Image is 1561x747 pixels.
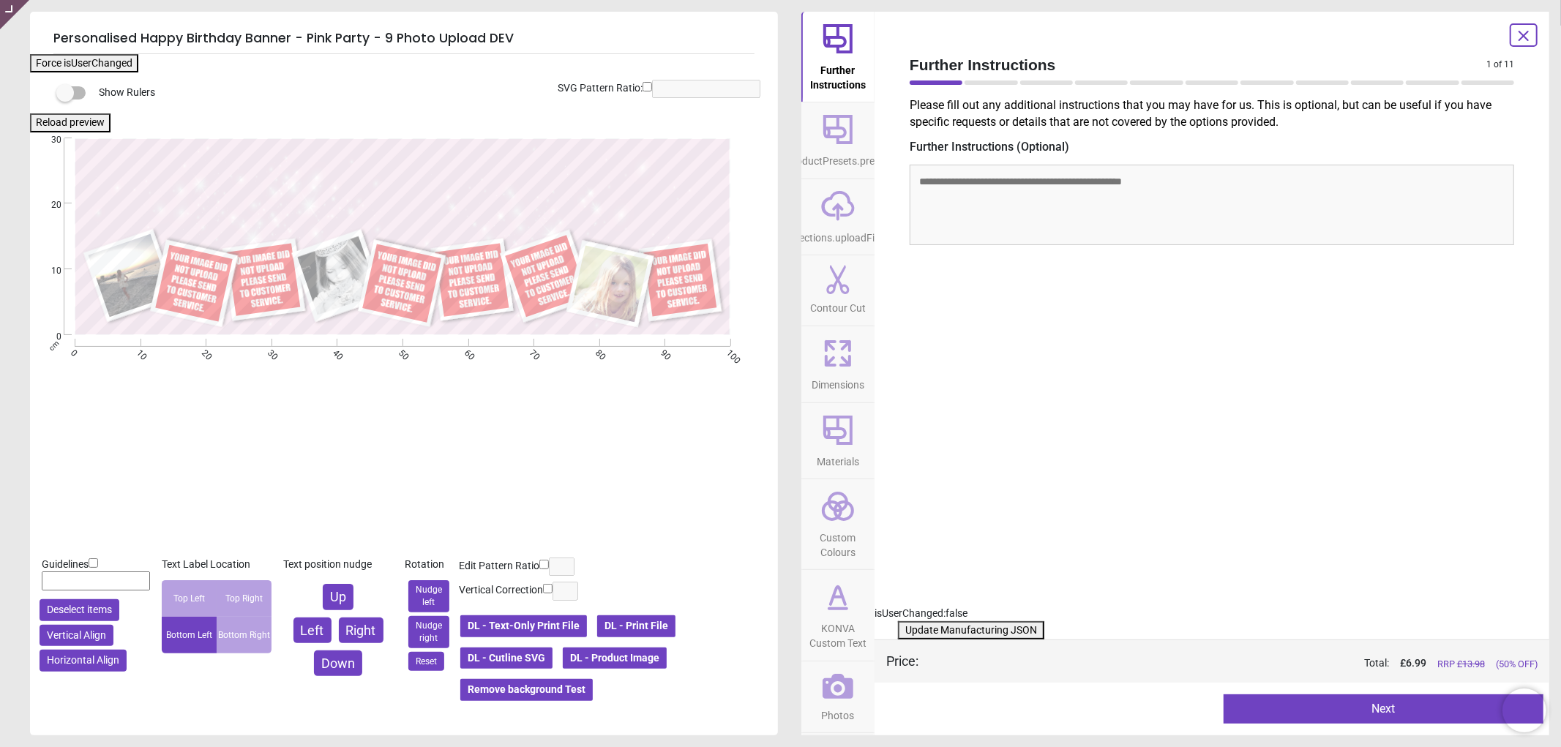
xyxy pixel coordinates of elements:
[65,84,778,102] div: Show Rulers
[283,558,393,572] div: Text position nudge
[803,56,873,92] span: Further Instructions
[875,607,1549,621] div: isUserChanged: false
[801,326,875,402] button: Dimensions
[801,479,875,569] button: Custom Colours
[162,558,272,572] div: Text Label Location
[459,583,543,598] label: Vertical Correction
[40,599,119,621] button: Deselect items
[40,625,113,647] button: Vertical Align
[794,224,882,246] span: sections.uploadFile
[1437,658,1485,671] span: RRP
[561,646,668,671] button: DL - Product Image
[803,524,873,560] span: Custom Colours
[1486,59,1514,71] span: 1 of 11
[803,615,873,650] span: KONVA Custom Text
[53,23,755,54] h5: Personalised Happy Birthday Banner - Pink Party - 9 Photo Upload DEV
[1400,656,1426,671] span: £
[314,650,362,676] button: Down
[886,652,918,670] div: Price :
[408,580,449,612] button: Nudge left
[801,255,875,326] button: Contour Cut
[42,558,89,570] span: Guidelines
[30,54,138,73] button: Force isUserChanged
[408,616,449,648] button: Nudge right
[459,646,554,671] button: DL - Cutline SVG
[217,617,272,653] div: Bottom Right
[1406,657,1426,669] span: 6.99
[801,12,875,102] button: Further Instructions
[339,618,383,643] button: Right
[787,147,889,169] span: productPresets.preset
[817,448,859,470] span: Materials
[293,618,332,643] button: Left
[459,677,594,702] button: Remove background Test
[408,652,444,672] button: Reset
[801,661,875,733] button: Photos
[1496,658,1538,671] span: (50% OFF)
[910,139,1514,155] label: Further Instructions (Optional)
[940,656,1538,671] div: Total:
[812,371,864,393] span: Dimensions
[323,584,353,609] button: Up
[34,134,61,146] span: 30
[40,650,127,672] button: Horizontal Align
[810,294,866,316] span: Contour Cut
[1224,694,1543,724] button: Next
[405,558,453,572] div: Rotation
[162,580,217,617] div: Top Left
[459,614,588,639] button: DL - Text-Only Print File
[801,403,875,479] button: Materials
[801,102,875,179] button: productPresets.preset
[459,559,539,574] label: Edit Pattern Ratio
[558,81,643,96] label: SVG Pattern Ratio:
[898,621,1044,640] button: Update Manufacturing JSON
[801,570,875,660] button: KONVA Custom Text
[596,614,677,639] button: DL - Print File
[1457,658,1485,669] span: £ 13.98
[910,54,1486,75] span: Further Instructions
[910,97,1526,130] p: Please fill out any additional instructions that you may have for us. This is optional, but can b...
[30,113,111,132] button: Reload preview
[217,580,272,617] div: Top Right
[822,702,855,724] span: Photos
[801,179,875,255] button: sections.uploadFile
[162,617,217,653] div: Bottom Left
[1502,688,1546,732] iframe: Brevo live chat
